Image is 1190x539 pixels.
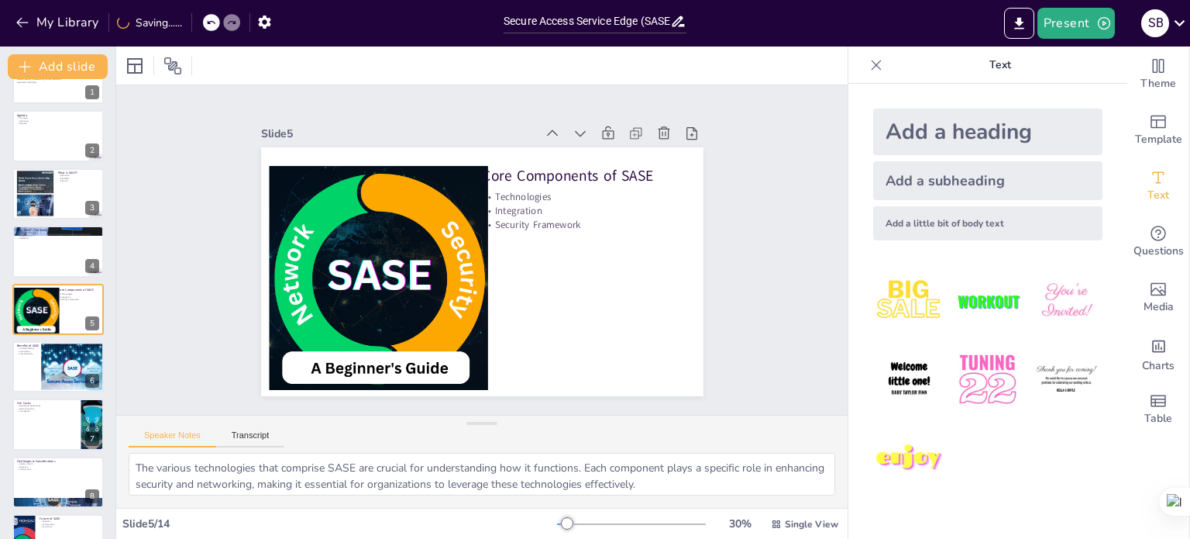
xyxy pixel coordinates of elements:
[216,430,285,447] button: Transcript
[163,57,182,75] span: Position
[491,192,689,247] p: Technologies
[12,399,104,450] div: 7
[17,462,99,465] p: Vendor Lock-In
[1144,299,1174,316] span: Media
[17,468,99,471] p: Performance
[129,453,835,496] textarea: The various technologies that comprise SASE are crucial for understanding how it functions. Each ...
[40,520,99,523] p: Adoption
[1135,131,1182,148] span: Template
[1127,47,1189,102] div: Change the overall theme
[1037,8,1115,39] button: Present
[85,316,99,330] div: 5
[1140,75,1176,92] span: Theme
[1127,102,1189,158] div: Add ready made slides
[17,122,53,125] p: Benefits
[1127,214,1189,270] div: Get real-time input from your audience
[12,110,104,161] div: 2
[1004,8,1034,39] button: Export to PowerPoint
[12,168,104,219] div: 3
[1133,243,1184,260] span: Questions
[17,458,99,463] p: Challenges & Considerations
[785,518,838,530] span: Single View
[58,171,99,175] p: What is SASE?
[85,143,99,157] div: 2
[17,350,58,353] p: Consistency
[58,174,99,177] p: Definition
[486,219,683,274] p: Security Framework
[40,526,99,529] p: Zero Trust
[58,295,99,299] p: Integration
[873,206,1102,240] div: Add a little bit of body text
[85,432,99,446] div: 7
[58,180,99,183] p: Security
[40,517,99,521] p: Future of SASE
[495,167,694,228] p: Core Components of SASE
[17,81,99,84] p: Generated with [URL]
[12,226,104,277] div: 4
[873,109,1102,155] div: Add a heading
[17,237,99,240] p: Scalability
[17,347,58,350] p: Unified Platform
[12,284,104,335] div: 5
[951,344,1023,416] img: 5.jpeg
[17,232,99,235] p: Modern Challenges
[8,54,108,79] button: Add slide
[288,83,560,154] div: Slide 5
[40,523,99,526] p: AI Integration
[873,265,945,337] img: 1.jpeg
[17,119,53,122] p: Definition
[85,201,99,215] div: 3
[17,344,58,348] p: Benefits of SASE
[1144,410,1172,427] span: Table
[1127,326,1189,382] div: Add charts and graphs
[721,517,758,531] div: 30 %
[1127,382,1189,437] div: Add a table
[117,16,182,30] div: Saving......
[129,430,216,447] button: Speaker Notes
[12,53,104,104] div: 1
[17,116,53,119] p: Overview
[873,344,945,416] img: 4.jpeg
[17,407,77,410] p: Remote Security
[85,374,99,388] div: 6
[1127,158,1189,214] div: Add text boxes
[17,228,99,233] p: Why SASE? (The Need)
[122,517,557,531] div: Slide 5 / 14
[58,177,99,180] p: Flexibility
[12,341,104,392] div: 6
[1141,8,1169,39] button: s b
[17,401,77,406] p: Use Cases
[1127,270,1189,326] div: Add images, graphics, shapes or video
[17,112,53,117] p: Agenda
[873,423,945,495] img: 7.jpeg
[122,54,147,78] div: Layout
[17,234,99,237] p: Remote Work
[1147,187,1169,204] span: Text
[58,298,99,301] p: Security Framework
[12,10,105,35] button: My Library
[1142,358,1175,375] span: Charts
[1141,9,1169,37] div: s b
[17,353,58,356] p: Cost Efficiency
[58,287,99,292] p: Core Components of SASE
[85,259,99,273] div: 4
[85,489,99,503] div: 8
[504,10,670,33] input: Insert title
[951,265,1023,337] img: 2.jpeg
[489,205,686,260] p: Integration
[58,292,99,295] p: Technologies
[17,465,99,468] p: Migration
[12,457,104,508] div: 8
[17,78,99,81] p: Modern Security & Networking for the Cloud Era
[889,47,1112,84] p: Text
[1030,265,1102,337] img: 3.jpeg
[85,85,99,99] div: 1
[17,405,77,408] p: Real-World Applications
[1030,344,1102,416] img: 6.jpeg
[873,161,1102,200] div: Add a subheading
[17,410,77,413] p: Compliance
